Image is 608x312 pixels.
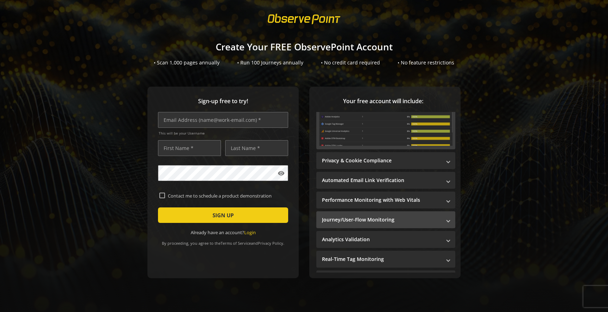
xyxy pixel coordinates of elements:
[244,229,256,236] a: Login
[158,140,221,156] input: First Name *
[322,157,441,164] mat-panel-title: Privacy & Cookie Compliance
[158,97,288,105] span: Sign-up free to try!
[159,131,288,136] span: This will be your Username
[316,251,455,268] mat-expansion-panel-header: Real-Time Tag Monitoring
[319,100,452,146] img: Sitewide Inventory & Monitoring
[225,140,288,156] input: Last Name *
[158,112,288,128] input: Email Address (name@work-email.com) *
[322,256,441,263] mat-panel-title: Real-Time Tag Monitoring
[398,59,454,66] div: • No feature restrictions
[321,59,380,66] div: • No credit card required
[158,229,288,236] div: Already have an account?
[278,170,285,177] mat-icon: visibility
[213,209,234,221] span: SIGN UP
[316,231,455,248] mat-expansion-panel-header: Analytics Validation
[322,216,441,223] mat-panel-title: Journey/User-Flow Monitoring
[154,59,220,66] div: • Scan 1,000 pages annually
[158,207,288,223] button: SIGN UP
[258,241,283,246] a: Privacy Policy
[316,211,455,228] mat-expansion-panel-header: Journey/User-Flow Monitoring
[316,270,455,287] mat-expansion-panel-header: Third-Party Technology Auditing
[322,236,441,243] mat-panel-title: Analytics Validation
[316,97,450,105] span: Your free account will include:
[322,177,441,184] mat-panel-title: Automated Email Link Verification
[316,192,455,208] mat-expansion-panel-header: Performance Monitoring with Web Vitals
[316,152,455,169] mat-expansion-panel-header: Privacy & Cookie Compliance
[237,59,303,66] div: • Run 100 Journeys annually
[316,172,455,189] mat-expansion-panel-header: Automated Email Link Verification
[165,193,287,199] label: Contact me to schedule a product demonstration
[221,241,251,246] a: Terms of Service
[158,236,288,246] div: By proceeding, you agree to the and .
[322,196,441,204] mat-panel-title: Performance Monitoring with Web Vitals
